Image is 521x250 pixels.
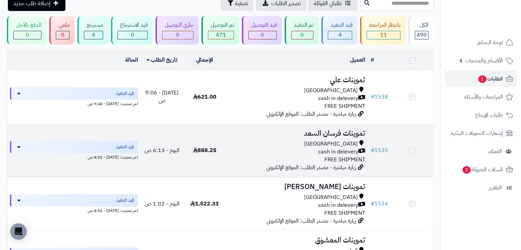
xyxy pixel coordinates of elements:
span: cash in delevery [318,95,358,102]
div: ملغي [56,21,70,29]
span: 4 [92,31,95,39]
span: 888.25 [193,146,216,154]
div: 0 [118,31,148,39]
div: Open Intercom Messenger [10,223,27,240]
span: 0 [26,31,29,39]
a: الكل490 [407,16,435,45]
span: لوحة التحكم [477,38,503,47]
a: تاريخ الطلب [147,56,178,64]
a: إشعارات التحويلات البنكية [445,125,517,141]
span: العملاء [488,147,502,156]
div: 4 [84,31,103,39]
span: 0 [261,31,264,39]
a: التقارير [445,179,517,196]
span: 4 [338,31,342,39]
a: الإجمالي [196,56,213,64]
div: اخر تحديث: [DATE] - 9:48 ص [10,100,138,107]
span: 0 [61,31,64,39]
span: قيد التنفيذ [116,197,134,204]
a: العميل [350,56,365,64]
a: قيد الاسترجاع 0 [110,16,154,45]
span: # [371,146,374,154]
div: 4 [328,31,352,39]
span: # [371,93,374,101]
a: قيد التنفيذ 4 [320,16,359,45]
span: الطلبات [477,74,503,84]
div: الدفع بالآجل [13,21,41,29]
span: 0 [300,31,304,39]
span: FREE SHIPMENT [324,102,365,110]
a: بانتظار المراجعة 11 [359,16,407,45]
span: [GEOGRAPHIC_DATA] [304,140,358,148]
a: لوحة التحكم [445,34,517,51]
h3: تموينات المعشوق [228,236,365,244]
a: تم التنفيذ 0 [283,16,320,45]
span: زيارة مباشرة - مصدر الطلب: الموقع الإلكتروني [266,163,356,172]
a: #1534 [371,200,388,208]
a: #1538 [371,93,388,101]
span: cash in delevery [318,148,358,156]
span: طلبات الإرجاع [475,110,503,120]
a: المراجعات والأسئلة [445,89,517,105]
span: اليوم - 1:02 ص [145,200,179,208]
div: قيد الاسترجاع [117,21,148,29]
span: 0 [131,31,134,39]
div: 471 [208,31,234,39]
div: 0 [56,31,69,39]
span: 1 [478,75,487,83]
a: مسترجع 4 [76,16,110,45]
div: مسترجع [84,21,103,29]
span: قيد التنفيذ [116,143,134,150]
span: زيارة مباشرة - مصدر الطلب: الموقع الإلكتروني [266,110,356,118]
div: 0 [249,31,276,39]
div: 0 [162,31,193,39]
span: 2 [462,166,471,174]
div: قيد التنفيذ [328,21,352,29]
div: قيد التوصيل [248,21,277,29]
h3: تموينات علي [228,76,365,84]
div: 11 [367,31,400,39]
a: طلبات الإرجاع [445,107,517,123]
a: ملغي 0 [48,16,76,45]
span: [DATE] - 9:06 ص [145,89,178,105]
div: تم التنفيذ [291,21,313,29]
span: اليوم - 6:13 ص [145,146,179,154]
span: # [371,200,374,208]
h3: تموينات فرسان السعد [228,129,365,137]
a: تم التوصيل 471 [200,16,240,45]
div: 0 [14,31,41,39]
a: الحالة [125,56,138,64]
span: FREE SHIPMENT [324,155,365,164]
span: إشعارات التحويلات البنكية [451,128,503,138]
a: الطلبات1 [445,71,517,87]
span: التقارير [489,183,502,192]
span: 471 [216,31,226,39]
img: logo-2.png [474,5,514,20]
span: الأقسام والمنتجات [465,56,503,65]
div: 0 [291,31,313,39]
span: 11 [380,31,387,39]
a: جاري التوصيل 0 [154,16,200,45]
a: # [371,56,374,64]
a: قيد التوصيل 0 [240,16,283,45]
div: تم التوصيل [208,21,234,29]
span: FREE SHIPMENT [324,209,365,217]
a: العملاء [445,143,517,160]
span: السلات المتروكة [462,165,503,174]
a: الدفع بالآجل 0 [5,16,48,45]
div: الكل [415,21,429,29]
span: 621.00 [193,93,216,101]
div: جاري التوصيل [162,21,194,29]
span: المراجعات والأسئلة [464,92,503,102]
span: [GEOGRAPHIC_DATA] [304,87,358,95]
span: [GEOGRAPHIC_DATA] [304,193,358,201]
span: cash in delevery [318,201,358,209]
a: السلات المتروكة2 [445,161,517,178]
span: 490 [417,31,427,39]
span: 0 [176,31,179,39]
div: اخر تحديث: [DATE] - 8:52 ص [10,153,138,160]
span: قيد التنفيذ [116,90,134,97]
a: #1535 [371,146,388,154]
span: زيارة مباشرة - مصدر الطلب: الموقع الإلكتروني [266,217,356,225]
div: بانتظار المراجعة [367,21,400,29]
